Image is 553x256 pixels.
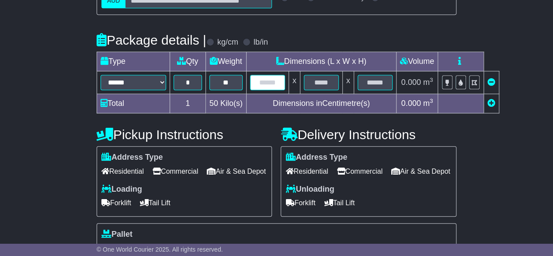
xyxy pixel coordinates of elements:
span: m [423,78,433,87]
td: Dimensions (L x W x H) [246,52,396,71]
span: m [423,99,433,108]
span: Forklift [101,196,131,210]
td: Dimensions in Centimetre(s) [246,94,396,113]
h4: Package details | [97,33,206,47]
span: 0.000 [401,99,421,108]
td: 1 [170,94,205,113]
td: Volume [396,52,438,71]
label: Unloading [285,185,334,194]
td: Total [97,94,170,113]
span: Stackable [101,241,139,255]
a: Add new item [487,99,495,108]
span: Forklift [285,196,315,210]
h4: Pickup Instructions [97,127,272,142]
a: Remove this item [487,78,495,87]
td: Type [97,52,170,71]
span: Commercial [337,165,383,178]
span: 50 [209,99,218,108]
label: Pallet [101,230,132,239]
span: 0.000 [401,78,421,87]
td: Qty [170,52,205,71]
td: x [289,71,300,94]
label: Address Type [285,153,347,162]
span: Tail Lift [140,196,170,210]
span: Residential [285,165,328,178]
span: © One World Courier 2025. All rights reserved. [97,246,223,253]
h4: Delivery Instructions [281,127,456,142]
label: kg/cm [217,38,238,47]
label: lb/in [254,38,268,47]
span: Residential [101,165,144,178]
td: x [342,71,354,94]
span: Tail Lift [324,196,355,210]
sup: 3 [430,77,433,83]
span: Commercial [153,165,198,178]
label: Address Type [101,153,163,162]
label: Loading [101,185,142,194]
td: Weight [205,52,246,71]
span: Non Stackable [148,241,200,255]
span: Air & Sea Depot [391,165,450,178]
span: Air & Sea Depot [207,165,266,178]
td: Kilo(s) [205,94,246,113]
sup: 3 [430,98,433,104]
